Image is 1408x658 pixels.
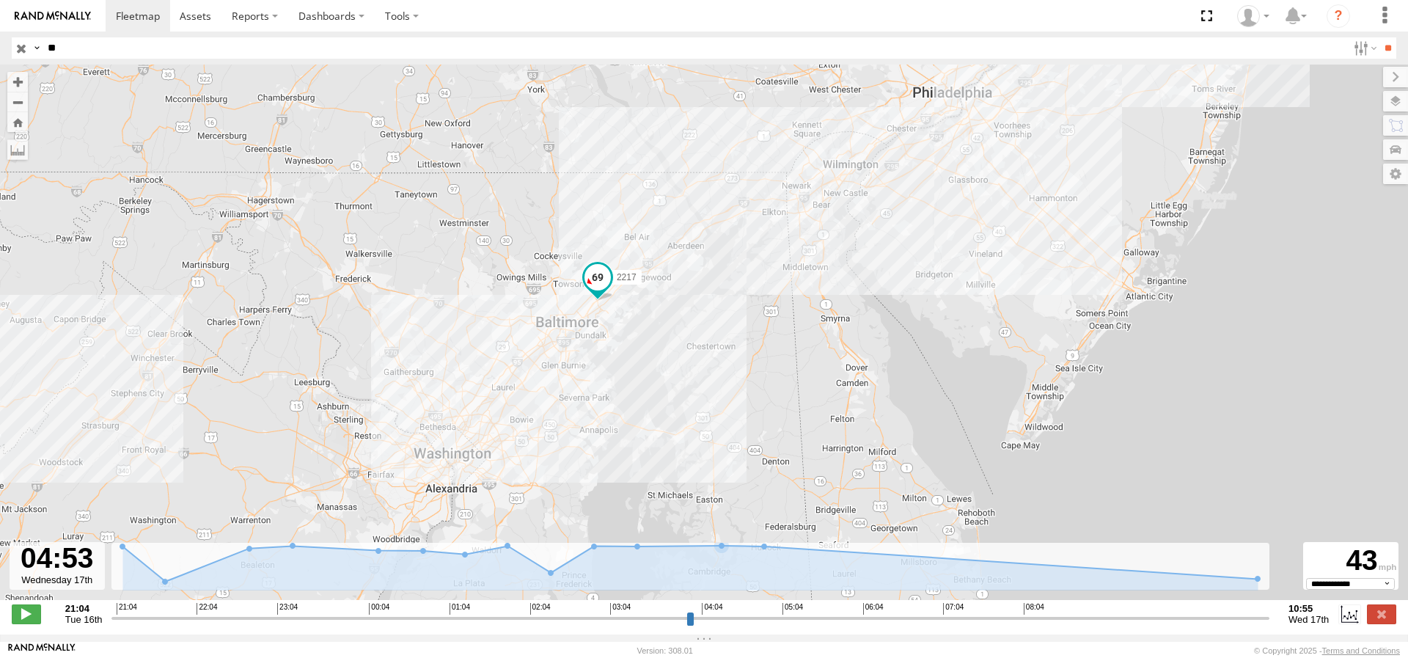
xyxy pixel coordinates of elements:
span: 08:04 [1024,603,1044,615]
button: Zoom Home [7,112,28,132]
span: Tue 16th Sep 2025 [65,614,103,625]
a: Terms and Conditions [1322,646,1400,655]
span: 2217 [617,271,637,282]
span: Wed 17th Sep 2025 [1288,614,1329,625]
label: Search Filter Options [1348,37,1379,59]
div: Thomas Ward [1232,5,1275,27]
span: 22:04 [197,603,217,615]
span: 05:04 [782,603,803,615]
a: Visit our Website [8,643,76,658]
span: 02:04 [530,603,551,615]
span: 23:04 [277,603,298,615]
button: Zoom in [7,72,28,92]
span: 00:04 [369,603,389,615]
span: 21:04 [117,603,137,615]
div: Version: 308.01 [637,646,693,655]
span: 04:04 [702,603,722,615]
strong: 10:55 [1288,603,1329,614]
img: rand-logo.svg [15,11,91,21]
span: 03:04 [610,603,631,615]
label: Play/Stop [12,604,41,624]
label: Search Query [31,37,43,59]
div: © Copyright 2025 - [1254,646,1400,655]
span: 07:04 [943,603,964,615]
strong: 21:04 [65,603,103,614]
i: ? [1327,4,1350,28]
span: 01:04 [450,603,470,615]
button: Zoom out [7,92,28,112]
label: Map Settings [1383,164,1408,184]
div: 43 [1305,544,1396,578]
span: 06:04 [863,603,884,615]
label: Close [1367,604,1396,624]
label: Measure [7,139,28,160]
